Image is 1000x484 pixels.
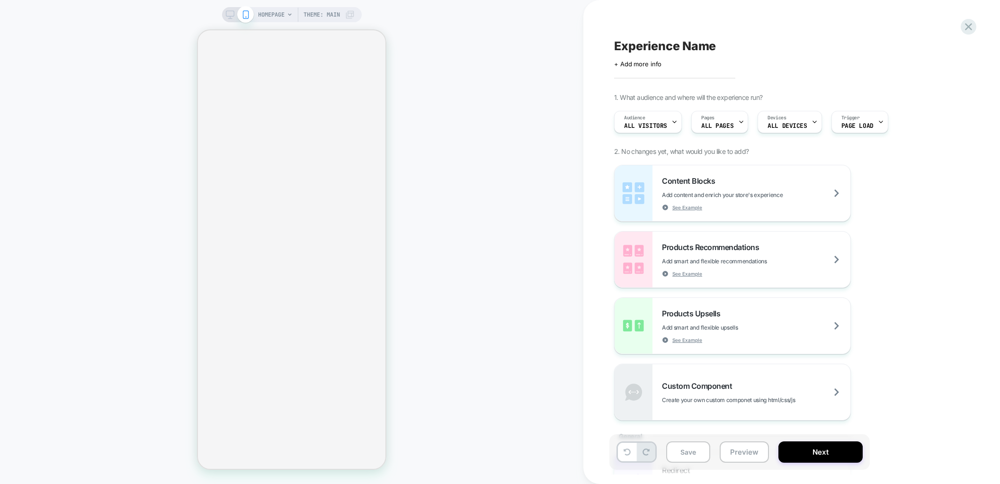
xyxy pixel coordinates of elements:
[768,115,786,121] span: Devices
[701,123,733,129] span: ALL PAGES
[624,115,645,121] span: Audience
[662,242,764,252] span: Products Recommendations
[662,191,830,198] span: Add content and enrich your store's experience
[662,309,725,318] span: Products Upsells
[672,337,702,343] span: See Example
[614,60,661,68] span: + Add more info
[672,270,702,277] span: See Example
[768,123,807,129] span: ALL DEVICES
[662,381,737,391] span: Custom Component
[701,115,714,121] span: Pages
[662,324,785,331] span: Add smart and flexible upsells
[614,93,762,101] span: 1. What audience and where will the experience run?
[778,441,863,463] button: Next
[720,441,769,463] button: Preview
[624,123,667,129] span: All Visitors
[666,441,710,463] button: Save
[614,147,749,155] span: 2. No changes yet, what would you like to add?
[841,123,874,129] span: Page Load
[258,7,285,22] span: HOMEPAGE
[662,176,720,186] span: Content Blocks
[614,39,716,53] span: Experience Name
[841,115,860,121] span: Trigger
[304,7,340,22] span: Theme: MAIN
[614,421,851,452] div: General
[662,258,814,265] span: Add smart and flexible recommendations
[672,204,702,211] span: See Example
[662,396,842,403] span: Create your own custom componet using html/css/js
